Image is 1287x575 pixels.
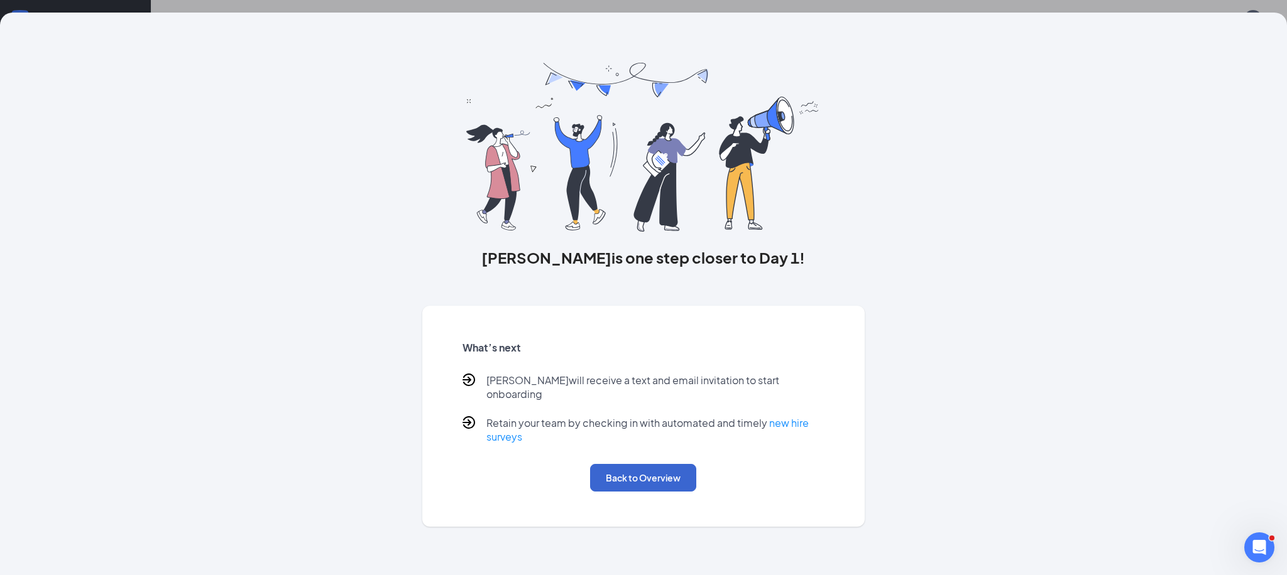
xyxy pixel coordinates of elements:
[486,416,824,444] p: Retain your team by checking in with automated and timely
[486,373,824,401] p: [PERSON_NAME] will receive a text and email invitation to start onboarding
[463,341,824,355] h5: What’s next
[590,464,696,492] button: Back to Overview
[466,63,820,232] img: you are all set
[1244,532,1274,562] iframe: Intercom live chat
[486,416,809,443] a: new hire surveys
[422,247,865,268] h3: [PERSON_NAME] is one step closer to Day 1!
